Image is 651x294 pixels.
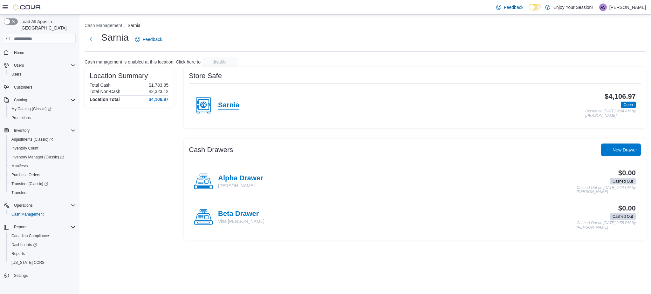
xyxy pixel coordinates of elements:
span: Manifests [9,162,76,170]
span: Purchase Orders [11,172,40,177]
button: Catalog [1,96,78,104]
span: Home [14,50,24,55]
button: New Drawer [601,144,641,156]
a: Canadian Compliance [9,232,51,240]
button: Users [11,62,26,69]
h6: Total Cash [90,83,111,88]
span: Feedback [504,4,523,10]
span: Catalog [11,96,76,104]
span: Customers [14,85,32,90]
span: Users [14,63,24,68]
a: Manifests [9,162,30,170]
h3: $4,106.97 [605,93,636,100]
h1: Sarnia [101,31,129,44]
span: Cashed Out [610,178,636,184]
span: Inventory Manager (Classic) [9,153,76,161]
p: Cashed Out on [DATE] 9:55 PM by [PERSON_NAME] [577,221,636,230]
h4: Location Total [90,97,120,102]
button: Sarnia [127,23,140,28]
span: Open [621,102,636,108]
h4: Alpha Drawer [218,174,263,183]
p: Closed on [DATE] 9:04 AM by [PERSON_NAME] [585,109,636,118]
span: Adjustments (Classic) [9,136,76,143]
a: [US_STATE] CCRS [9,259,47,266]
p: Cash management is enabled at this location. Click here to [85,59,201,64]
a: My Catalog (Classic) [9,105,54,113]
span: Cashed Out [613,214,633,219]
a: My Catalog (Classic) [6,104,78,113]
a: Transfers (Classic) [6,179,78,188]
span: Users [11,62,76,69]
span: Transfers [9,189,76,197]
p: $1,783.85 [149,83,168,88]
span: Reports [9,250,76,257]
button: Reports [1,223,78,231]
span: Reports [14,224,27,230]
span: Transfers [11,190,27,195]
span: Inventory Manager (Classic) [11,155,64,160]
a: Cash Management [9,210,46,218]
a: Adjustments (Classic) [6,135,78,144]
span: Feedback [143,36,162,43]
img: Cova [13,4,41,10]
button: Cash Management [6,210,78,219]
nav: An example of EuiBreadcrumbs [85,22,646,30]
p: Visa [PERSON_NAME] [218,218,264,224]
h3: Location Summary [90,72,148,80]
p: [PERSON_NAME] [609,3,646,11]
span: My Catalog (Classic) [11,106,51,111]
p: Enjoy Your Session! [553,3,593,11]
h4: Sarnia [218,101,239,110]
span: [US_STATE] CCRS [11,260,45,265]
button: Customers [1,83,78,92]
span: Promotions [11,115,31,120]
span: Promotions [9,114,76,122]
button: disable [202,57,237,67]
span: Inventory Count [9,144,76,152]
button: Inventory [11,127,32,134]
span: Canadian Compliance [9,232,76,240]
span: Users [9,70,76,78]
a: Transfers [9,189,30,197]
a: Inventory Manager (Classic) [6,153,78,162]
h3: Store Safe [189,72,222,80]
span: Cash Management [11,212,44,217]
span: Catalog [14,97,27,103]
button: Transfers [6,188,78,197]
a: Dashboards [6,240,78,249]
a: Feedback [133,33,165,46]
a: Dashboards [9,241,39,249]
span: Dashboards [9,241,76,249]
input: Dark Mode [529,4,542,10]
button: [US_STATE] CCRS [6,258,78,267]
span: Dashboards [11,242,37,247]
span: Inventory [11,127,76,134]
button: Next [85,33,97,46]
button: Operations [1,201,78,210]
button: Operations [11,202,35,209]
a: Feedback [494,1,526,14]
span: Settings [14,273,28,278]
button: Users [1,61,78,70]
span: Operations [11,202,76,209]
span: Transfers (Classic) [11,181,48,186]
p: [PERSON_NAME] [218,183,263,189]
a: Settings [11,272,30,279]
button: Inventory Count [6,144,78,153]
span: disable [213,59,227,65]
a: Inventory Manager (Classic) [9,153,66,161]
button: Purchase Orders [6,170,78,179]
span: Manifests [11,164,28,169]
span: Customers [11,83,76,91]
h4: $4,106.97 [149,97,168,102]
a: Promotions [9,114,33,122]
a: Inventory Count [9,144,41,152]
span: Reports [11,223,76,231]
span: My Catalog (Classic) [9,105,76,113]
span: Home [11,48,76,56]
h3: $0.00 [618,169,636,177]
span: Cash Management [9,210,76,218]
p: Cashed Out on [DATE] 9:24 PM by [PERSON_NAME] [577,186,636,194]
a: Home [11,49,27,57]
